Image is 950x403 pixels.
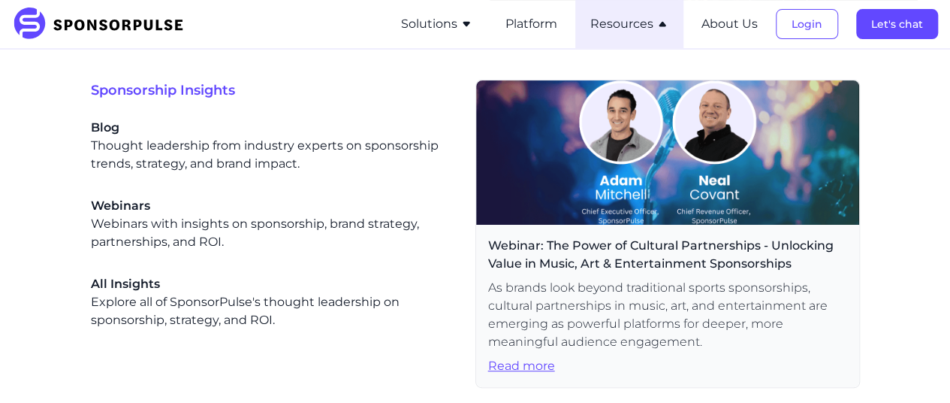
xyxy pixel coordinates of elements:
[701,17,758,31] a: About Us
[488,279,847,351] span: As brands look beyond traditional sports sponsorships, cultural partnerships in music, art, and e...
[488,357,847,375] span: Read more
[776,9,838,39] button: Login
[91,197,451,251] a: WebinarsWebinars with insights on sponsorship, brand strategy, partnerships, and ROI.
[401,15,472,33] button: Solutions
[91,197,451,215] span: Webinars
[91,197,451,251] div: Webinars with insights on sponsorship, brand strategy, partnerships, and ROI.
[776,17,838,31] a: Login
[91,119,451,137] span: Blog
[488,237,847,273] span: Webinar: The Power of Cultural Partnerships - Unlocking Value in Music, Art & Entertainment Spons...
[91,275,451,329] a: All InsightsExplore all of SponsorPulse's thought leadership on sponsorship, strategy, and ROI.
[875,331,950,403] iframe: Chat Widget
[91,119,451,173] a: BlogThought leadership from industry experts on sponsorship trends, strategy, and brand impact.
[701,15,758,33] button: About Us
[505,15,557,33] button: Platform
[12,8,195,41] img: SponsorPulse
[91,80,475,101] span: Sponsorship Insights
[505,17,557,31] a: Platform
[91,119,451,173] div: Thought leadership from industry experts on sponsorship trends, strategy, and brand impact.
[590,15,668,33] button: Resources
[856,17,938,31] a: Let's chat
[475,80,860,388] a: Webinar: The Power of Cultural Partnerships - Unlocking Value in Music, Art & Entertainment Spons...
[91,275,451,329] div: Explore all of SponsorPulse's thought leadership on sponsorship, strategy, and ROI.
[91,275,451,293] span: All Insights
[476,80,859,225] img: Webinar header image
[856,9,938,39] button: Let's chat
